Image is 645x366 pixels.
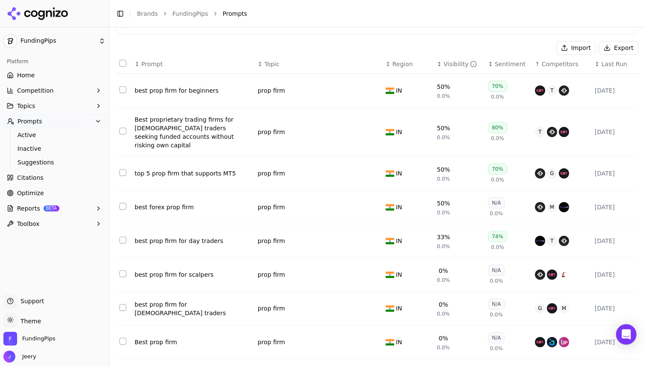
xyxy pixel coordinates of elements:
[488,60,528,68] div: ↕Sentiment
[535,127,545,137] span: T
[17,318,41,325] span: Theme
[437,176,450,182] span: 0.0%
[542,60,578,68] span: Competitors
[3,217,105,231] button: Toolbox
[439,266,448,275] div: 0%
[135,300,251,317] div: best prop firm for [DEMOGRAPHIC_DATA] traders
[559,303,569,313] span: M
[135,338,251,346] a: Best prop firm
[437,60,481,68] div: ↕Visibility
[547,168,557,179] span: G
[135,115,251,149] a: Best proprietary trading firms for [DEMOGRAPHIC_DATA] traders seeking funded accounts without ris...
[437,93,450,100] span: 0.0%
[131,55,254,74] th: Prompt
[488,265,505,276] div: N/A
[535,168,545,179] img: ftmo
[172,9,208,18] a: FundingPips
[119,60,126,67] button: Select all rows
[491,94,504,100] span: 0.0%
[254,55,382,74] th: Topic
[386,272,394,278] img: IN flag
[119,338,126,345] button: Select row 8
[17,297,44,305] span: Support
[595,203,635,211] div: [DATE]
[135,203,251,211] div: best forex prop firm
[17,117,42,126] span: Prompts
[599,41,638,55] button: Export
[535,303,545,313] span: G
[491,176,504,183] span: 0.0%
[258,304,285,313] a: prop firm
[559,337,569,347] img: oneup trader
[386,129,394,135] img: IN flag
[485,55,532,74] th: sentiment
[3,351,15,363] img: Jeery
[44,205,59,211] span: BETA
[17,102,35,110] span: Topics
[386,60,430,68] div: ↕Region
[559,236,569,246] img: ftmo
[135,237,251,245] a: best prop firm for day traders
[382,55,433,74] th: Region
[17,86,54,95] span: Competition
[437,199,450,208] div: 50%
[258,237,285,245] a: prop firm
[439,300,448,309] div: 0%
[258,270,285,279] a: prop firm
[396,237,402,245] span: IN
[559,269,569,280] img: leeloo trading
[396,203,402,211] span: IN
[3,351,36,363] button: Open user button
[137,9,621,18] nav: breadcrumb
[258,128,285,136] div: prop firm
[437,165,450,174] div: 50%
[264,60,279,68] span: Topic
[3,84,105,97] button: Competition
[490,278,503,284] span: 0.0%
[595,60,635,68] div: ↕Last Run
[437,277,450,284] span: 0.0%
[386,170,394,177] img: IN flag
[535,269,545,280] img: ftmo
[595,86,635,95] div: [DATE]
[535,202,545,212] img: ftmo
[616,324,636,345] div: Open Intercom Messenger
[223,9,247,18] span: Prompts
[595,304,635,313] div: [DATE]
[437,243,450,250] span: 0.0%
[3,55,105,68] div: Platform
[601,60,627,68] span: Last Run
[595,338,635,346] div: [DATE]
[119,203,126,210] button: Select row 4
[559,202,569,212] img: fundednext
[591,55,638,74] th: Last Run
[535,60,588,68] div: ↑Competitors
[135,169,251,178] a: top 5 prop firm that supports MT5
[17,189,44,197] span: Optimize
[547,85,557,96] span: T
[119,304,126,311] button: Select row 7
[17,131,92,139] span: Active
[386,339,394,346] img: IN flag
[547,337,557,347] img: brightfunded
[595,237,635,245] div: [DATE]
[595,128,635,136] div: [DATE]
[396,270,402,279] span: IN
[491,135,504,142] span: 0.0%
[488,122,507,133] div: 80%
[258,169,285,178] div: prop firm
[137,10,158,17] a: Brands
[135,270,251,279] div: best prop firm for scalpers
[386,238,394,244] img: IN flag
[532,55,591,74] th: Competitors
[141,60,163,68] span: Prompt
[437,344,450,351] span: 0.0%
[488,299,505,310] div: N/A
[386,88,394,94] img: IN flag
[119,128,126,135] button: Select row 2
[3,99,105,113] button: Topics
[119,86,126,93] button: Select row 1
